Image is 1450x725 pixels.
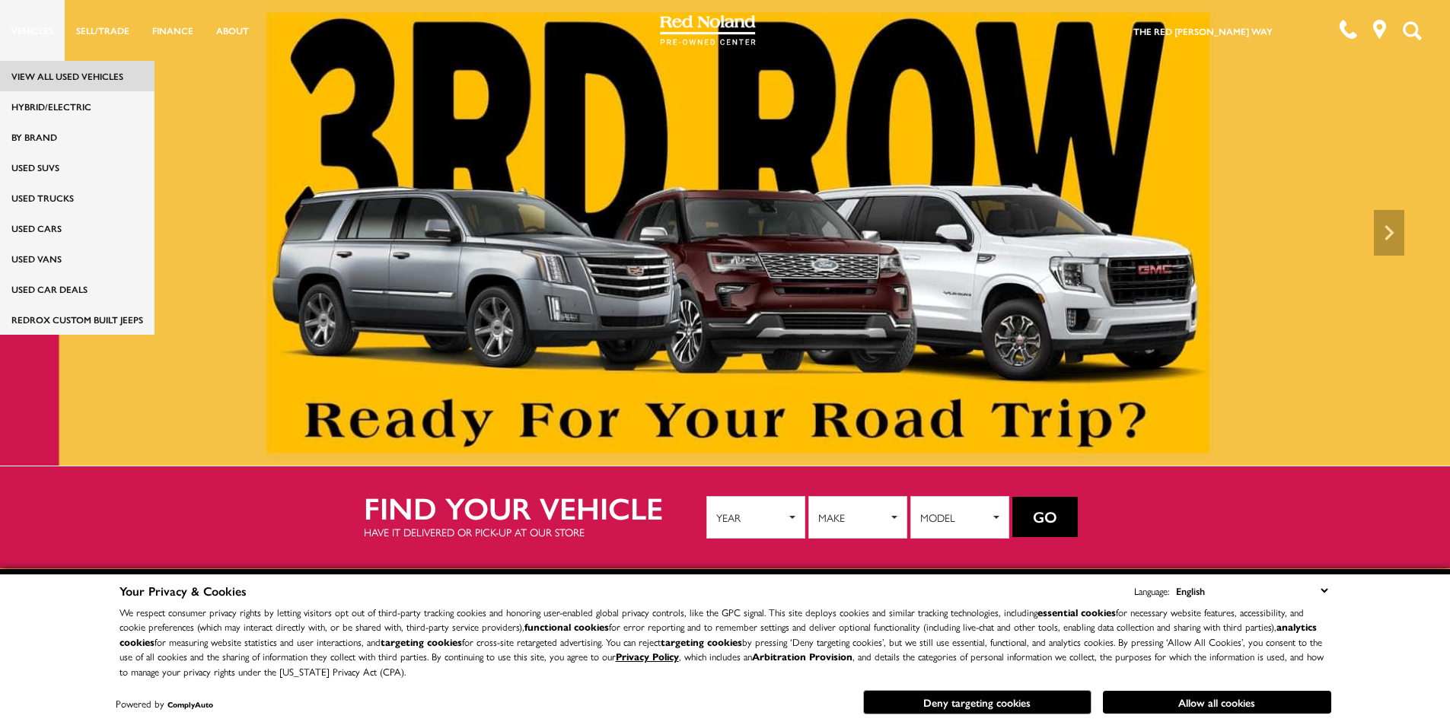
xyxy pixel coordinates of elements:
[120,619,1317,649] strong: analytics cookies
[660,21,756,36] a: Red Noland Pre-Owned
[1374,210,1404,256] div: Next
[120,605,1331,679] p: We respect consumer privacy rights by letting visitors opt out of third-party tracking cookies an...
[524,619,609,634] strong: functional cookies
[1037,605,1116,619] strong: essential cookies
[716,506,786,529] span: Year
[364,524,706,539] p: Have it delivered or pick-up at our store
[1012,497,1078,538] button: Go
[116,699,213,709] div: Powered by
[1397,1,1427,60] button: Open the search field
[818,506,888,529] span: Make
[616,649,679,663] a: Privacy Policy
[1134,586,1169,596] div: Language:
[752,649,852,663] strong: Arbitration Provision
[661,634,742,649] strong: targeting cookies
[1133,24,1273,38] a: The Red [PERSON_NAME] Way
[910,496,1009,539] button: Model
[706,496,805,539] button: Year
[364,491,706,524] h2: Find your vehicle
[1103,691,1331,714] button: Allow all cookies
[1172,582,1331,599] select: Language Select
[381,634,462,649] strong: targeting cookies
[660,15,756,46] img: Red Noland Pre-Owned
[920,506,990,529] span: Model
[808,496,907,539] button: Make
[863,690,1091,714] button: Deny targeting cookies
[167,699,213,710] a: ComplyAuto
[120,582,247,599] span: Your Privacy & Cookies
